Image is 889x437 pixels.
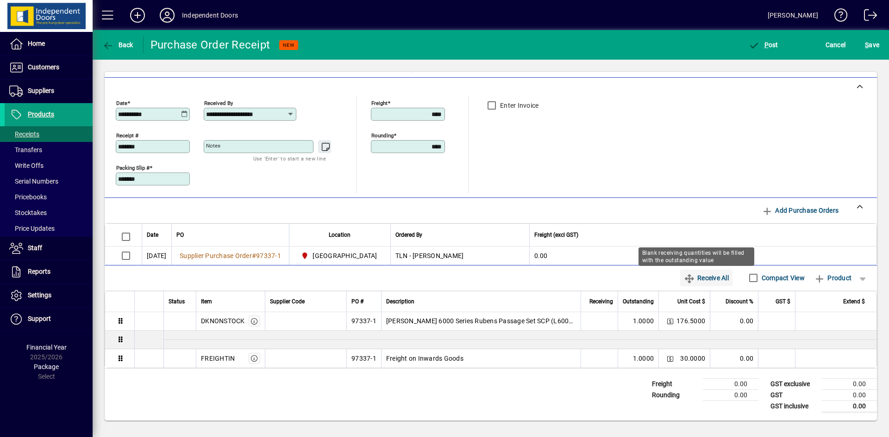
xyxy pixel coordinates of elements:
a: Pricebooks [5,189,93,205]
span: Write Offs [9,162,44,169]
td: 0.00 [703,378,758,389]
span: ost [748,41,778,49]
button: Change Price Levels [664,352,676,365]
td: Freight [647,378,703,389]
span: Staff [28,244,42,252]
td: TLN - [PERSON_NAME] [390,246,529,265]
div: DKNONSTOCK [201,316,245,326]
td: 1.0000 [618,312,658,331]
td: 0.00 [821,389,877,400]
td: Freight on Inwards Goods [381,349,581,368]
td: 0.00 [710,349,758,368]
td: 0.00 [821,378,877,389]
div: Purchase Order Receipt [150,37,270,52]
div: FREIGHTIN [201,354,235,363]
span: Cancel [826,37,846,52]
span: P [764,41,769,49]
span: Item [201,296,212,307]
span: Supplier Purchase Order [180,252,252,259]
span: Suppliers [28,87,54,94]
a: Serial Numbers [5,173,93,189]
span: Support [28,315,51,322]
span: GST $ [776,296,790,307]
td: GST [766,389,821,400]
mat-label: Rounding [371,132,394,138]
td: Rounding [647,389,703,400]
span: S [865,41,869,49]
a: Reports [5,260,93,283]
span: Status [169,296,185,307]
span: Extend $ [843,296,865,307]
span: 97337-1 [256,252,281,259]
span: Receiving [589,296,613,307]
button: Product [809,270,856,286]
span: 30.0000 [680,354,705,363]
div: Date [147,230,167,240]
span: [GEOGRAPHIC_DATA] [313,251,377,260]
span: Package [34,363,59,370]
span: Product [814,271,851,285]
a: Home [5,32,93,55]
span: Discount % [726,296,753,307]
a: Suppliers [5,80,93,103]
button: Save [863,37,882,53]
td: 0.00 [529,246,877,265]
span: Receipts [9,130,39,138]
span: Settings [28,291,51,299]
span: Stocktakes [9,209,47,216]
span: Reports [28,268,50,275]
div: Independent Doors [182,8,238,23]
div: [PERSON_NAME] [768,8,818,23]
a: Staff [5,237,93,260]
td: 0.00 [703,389,758,400]
td: 97337-1 [346,349,381,368]
span: Outstanding [623,296,654,307]
div: Freight (excl GST) [534,230,865,240]
button: Post [746,37,781,53]
mat-label: Receipt # [116,132,138,138]
a: Supplier Purchase Order#97337-1 [176,251,284,261]
span: Price Updates [9,225,55,232]
a: Customers [5,56,93,79]
td: 97337-1 [346,312,381,331]
td: [DATE] [142,246,171,265]
mat-label: Date [116,99,127,106]
span: Products [28,111,54,118]
a: Write Offs [5,158,93,173]
div: Ordered By [395,230,525,240]
a: Price Updates [5,221,93,236]
span: 176.5000 [676,316,705,326]
mat-label: Notes [206,142,220,149]
button: Receive All [680,270,732,286]
span: Freight (excl GST) [534,230,578,240]
span: Add Purchase Orders [762,203,839,218]
a: Knowledge Base [827,2,848,32]
span: Christchurch [299,250,381,261]
span: Receive All [684,271,729,285]
a: Receipts [5,126,93,142]
mat-label: Freight [371,99,388,106]
span: ave [865,37,879,52]
td: 1.0000 [618,349,658,368]
span: Description [386,296,414,307]
div: Blank receiving quantities will be filled with the outstanding value [639,247,754,266]
label: Compact View [760,273,805,283]
div: PO [176,230,284,240]
mat-label: Received by [204,99,233,106]
span: Financial Year [26,344,67,351]
span: Unit Cost $ [677,296,705,307]
a: Stocktakes [5,205,93,221]
span: Date [147,230,158,240]
span: PO # [351,296,363,307]
button: Profile [152,7,182,24]
td: GST exclusive [766,378,821,389]
a: Settings [5,284,93,307]
span: NEW [283,42,294,48]
span: Supplier Code [270,296,305,307]
app-page-header-button: Back [93,37,144,53]
mat-hint: Use 'Enter' to start a new line [253,153,326,164]
span: Transfers [9,146,42,154]
button: Change Price Levels [664,314,676,327]
span: Ordered By [395,230,422,240]
button: Back [100,37,136,53]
